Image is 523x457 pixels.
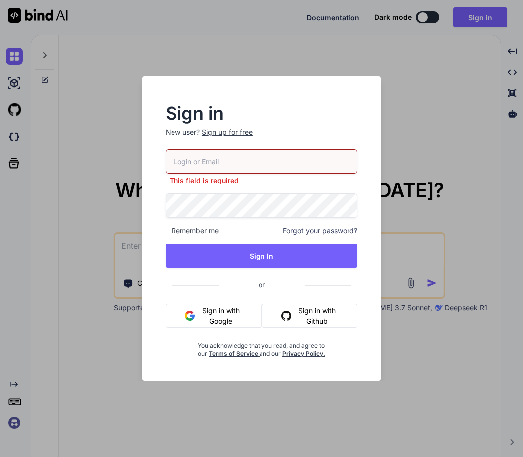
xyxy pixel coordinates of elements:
[281,311,291,321] img: github
[185,311,195,321] img: google
[166,149,357,174] input: Login or Email
[209,350,260,357] a: Terms of Service
[197,336,325,358] div: You acknowledge that you read, and agree to our and our
[166,176,357,185] p: This field is required
[166,244,357,268] button: Sign In
[219,273,305,297] span: or
[283,226,357,236] span: Forgot your password?
[202,127,253,137] div: Sign up for free
[166,127,357,149] p: New user?
[262,304,357,328] button: Sign in with Github
[166,105,357,121] h2: Sign in
[282,350,325,357] a: Privacy Policy.
[166,304,262,328] button: Sign in with Google
[166,226,219,236] span: Remember me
